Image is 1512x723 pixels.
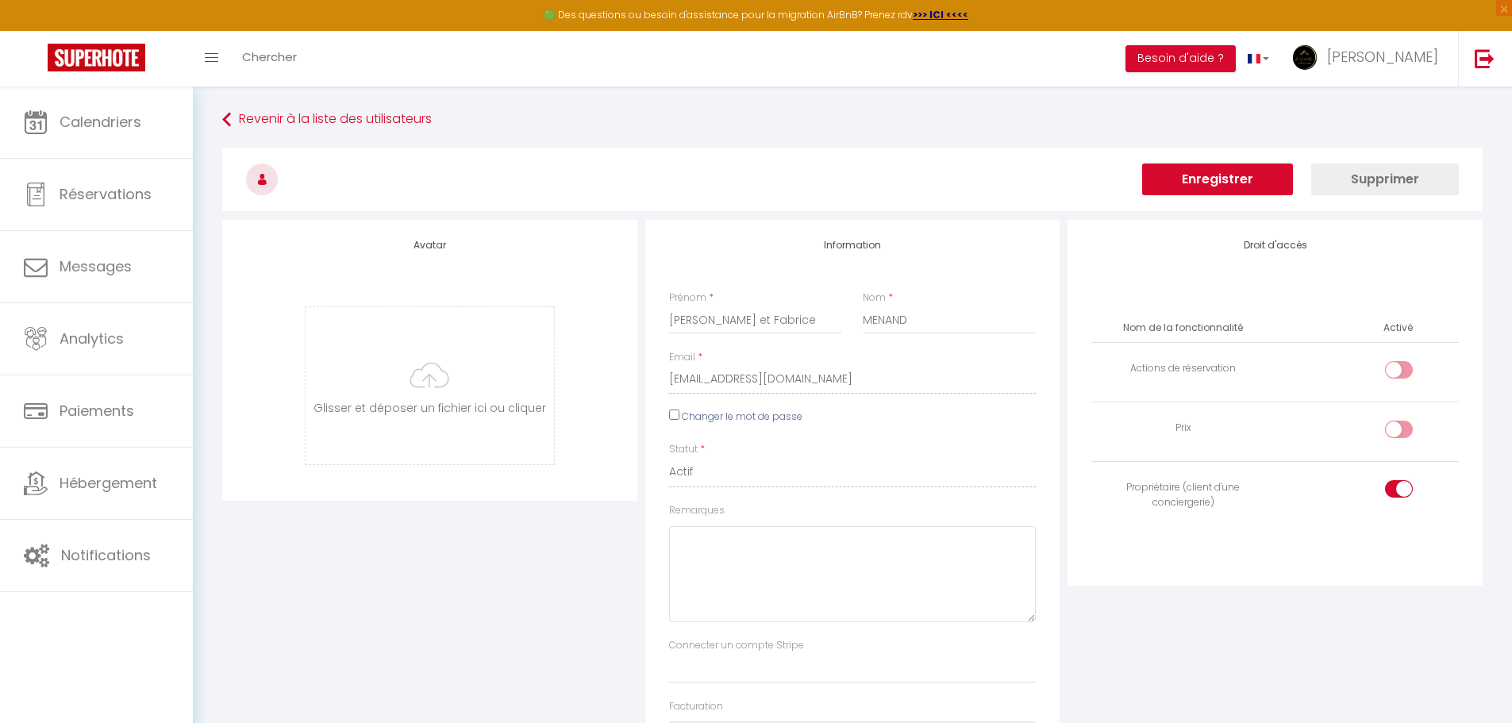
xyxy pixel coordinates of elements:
[1098,480,1268,510] div: Propriétaire (client d'une conciergerie)
[1125,45,1236,72] button: Besoin d'aide ?
[230,31,309,87] a: Chercher
[60,329,124,348] span: Analytics
[1098,361,1268,376] div: Actions de réservation
[682,410,802,425] label: Changer le mot de passe
[669,290,706,306] label: Prénom
[1098,421,1268,436] div: Prix
[1293,45,1317,70] img: ...
[1475,48,1495,68] img: logout
[246,240,614,251] h4: Avatar
[669,240,1037,251] h4: Information
[60,473,157,493] span: Hébergement
[60,112,141,132] span: Calendriers
[1327,47,1438,67] span: [PERSON_NAME]
[1377,314,1419,342] th: Activé
[1142,163,1293,195] button: Enregistrer
[669,350,695,365] label: Email
[863,290,886,306] label: Nom
[1091,240,1459,251] h4: Droit d'accès
[48,44,145,71] img: Super Booking
[669,638,804,653] label: Connecter un compte Stripe
[669,503,725,518] label: Remarques
[60,184,152,204] span: Réservations
[60,256,132,276] span: Messages
[669,699,723,714] label: Facturation
[913,8,968,21] a: >>> ICI <<<<
[1091,314,1275,342] th: Nom de la fonctionnalité
[669,442,698,457] label: Statut
[222,106,1483,134] a: Revenir à la liste des utilisateurs
[60,401,134,421] span: Paiements
[61,545,151,565] span: Notifications
[242,48,297,65] span: Chercher
[1311,163,1459,195] button: Supprimer
[1281,31,1458,87] a: ... [PERSON_NAME]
